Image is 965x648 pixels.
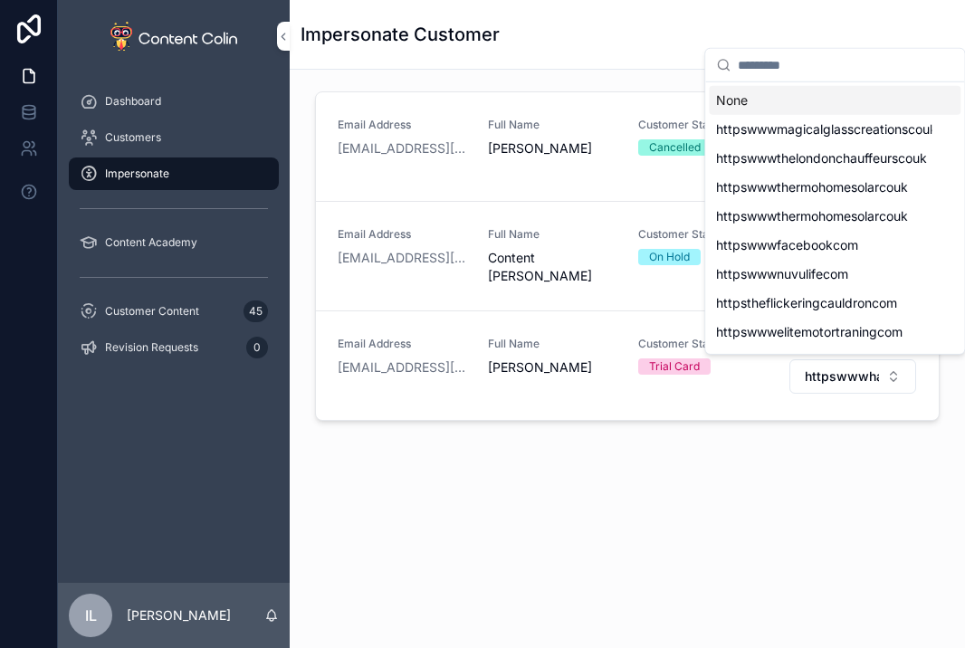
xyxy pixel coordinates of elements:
span: Email Address [338,118,466,132]
span: Full Name [488,227,616,242]
div: None [709,86,960,115]
span: Customer Status [638,337,767,351]
span: Customer Status [638,118,767,132]
span: httpswwwthelondonchauffeurscouk [716,149,927,167]
span: Customer Content [105,304,199,319]
a: Customer Content45 [69,295,279,328]
div: Cancelled [649,139,701,156]
div: On Hold [649,249,690,265]
span: httpstheflickeringcauldroncom [716,294,897,312]
span: Content [PERSON_NAME] [488,249,616,285]
p: [PERSON_NAME] [127,606,231,624]
a: Content Academy [69,226,279,259]
span: httpswwwthermohomesolarcouk [716,178,908,196]
span: Email Address [338,227,466,242]
h1: Impersonate Customer [301,22,500,47]
span: httpswwwthermohomesolarcouk [716,207,908,225]
div: Suggestions [705,82,964,354]
span: Customers [105,130,161,145]
a: Impersonate [69,157,279,190]
div: 45 [244,300,268,322]
a: [EMAIL_ADDRESS][DOMAIN_NAME] [338,139,466,157]
div: Trial Card [649,358,700,375]
span: Email Address [338,337,466,351]
a: [EMAIL_ADDRESS][DOMAIN_NAME] [338,249,466,267]
button: Select Button [789,359,916,394]
span: Impersonate [105,167,169,181]
a: Customers [69,121,279,154]
span: httpssrmhomephusiotherapycouk [716,352,915,370]
span: Full Name [488,337,616,351]
span: Content Academy [105,235,197,250]
span: [PERSON_NAME] [488,139,616,157]
div: 0 [246,337,268,358]
div: scrollable content [58,72,290,387]
a: Dashboard [69,85,279,118]
span: httpswwwmagicalglasscreationscouk [716,120,932,138]
span: [PERSON_NAME] [488,358,616,376]
span: httpswwwelitemotortraningcom [716,323,903,341]
a: Revision Requests0 [69,331,279,364]
span: IL [85,605,97,626]
img: App logo [110,22,237,51]
span: Dashboard [105,94,161,109]
span: Revision Requests [105,340,198,355]
span: httpswwwhairgallerycouk [805,367,879,386]
a: [EMAIL_ADDRESS][DOMAIN_NAME] [338,358,466,376]
span: httpswwwfacebookcom [716,236,858,254]
span: httpswwwnuvulifecom [716,265,848,283]
span: Customer Status [638,227,767,242]
span: Full Name [488,118,616,132]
